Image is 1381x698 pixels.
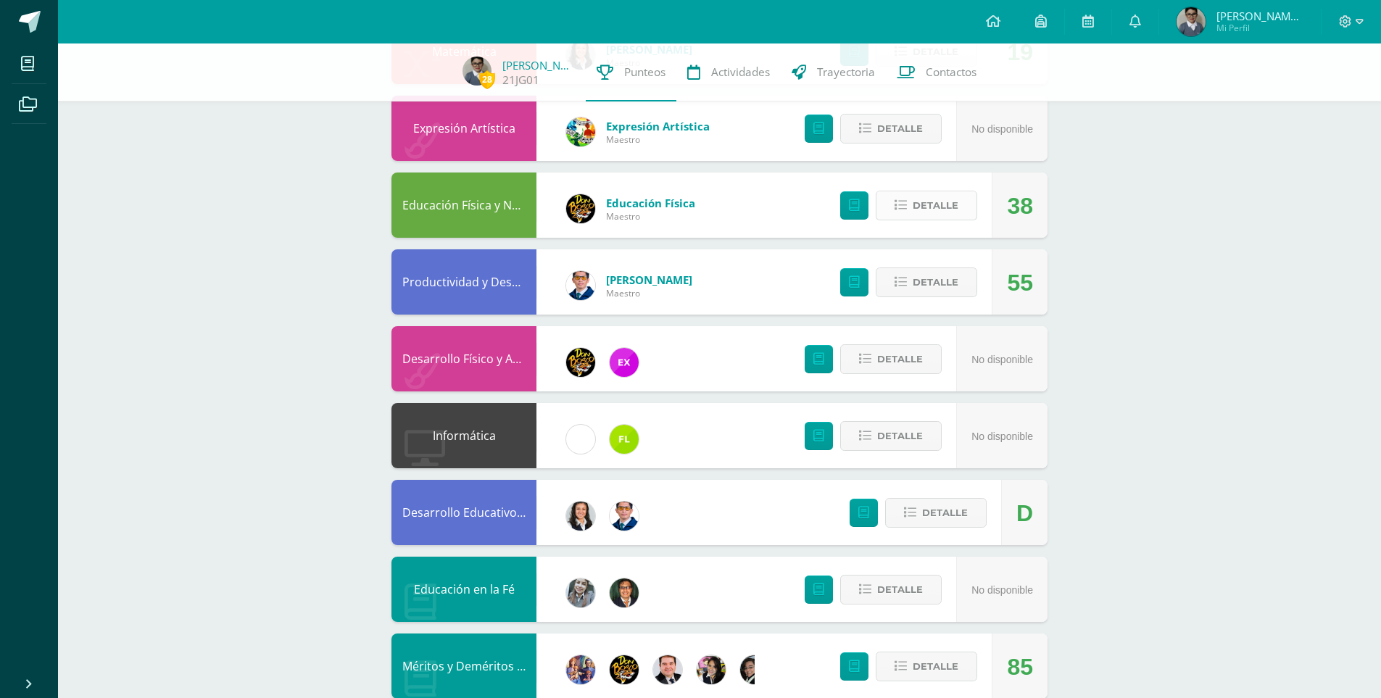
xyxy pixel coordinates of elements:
span: No disponible [971,123,1033,135]
button: Detalle [840,344,942,374]
div: Educación en la Fé [391,557,536,622]
span: Detalle [913,269,958,296]
a: 21JG01 [502,72,539,88]
img: ce84f7dabd80ed5f5aa83b4480291ac6.png [610,348,639,377]
div: 38 [1007,173,1033,238]
a: Contactos [886,43,987,101]
div: Productividad y Desarrollo [391,249,536,315]
button: Detalle [840,575,942,604]
span: Educación Física [606,196,695,210]
img: 21dcd0747afb1b787494880446b9b401.png [566,348,595,377]
span: Mi Perfil [1216,22,1303,34]
span: Maestro [606,210,695,223]
a: Punteos [586,43,676,101]
div: Informática [391,403,536,468]
div: D [1016,481,1033,546]
span: [PERSON_NAME] [606,273,692,287]
img: 282f7266d1216b456af8b3d5ef4bcc50.png [697,655,726,684]
div: Educación Física y Natación [391,173,536,238]
div: 55 [1007,250,1033,315]
div: Desarrollo Educativo y Proyecto de Vida [391,480,536,545]
span: 28 [479,70,495,88]
span: No disponible [971,584,1033,596]
span: Detalle [877,115,923,142]
button: Detalle [876,652,977,681]
span: Detalle [877,576,923,603]
button: Detalle [840,114,942,144]
div: Expresión Artística [391,96,536,161]
img: 3f4c0a665c62760dc8d25f6423ebedea.png [566,655,595,684]
span: No disponible [971,354,1033,365]
img: 57933e79c0f622885edf5cfea874362b.png [653,655,682,684]
img: b15e54589cdbd448c33dd63f135c9987.png [566,502,595,531]
span: Trayectoria [817,65,875,80]
img: cba4c69ace659ae4cf02a5761d9a2473.png [566,578,595,607]
button: Detalle [876,267,977,297]
span: Expresión Artística [606,119,710,133]
img: cae4b36d6049cd6b8500bd0f72497672.png [566,425,595,454]
button: Detalle [885,498,987,528]
span: Contactos [926,65,976,80]
span: Detalle [913,653,958,680]
img: 941e3438b01450ad37795ac5485d303e.png [610,578,639,607]
img: eda3c0d1caa5ac1a520cf0290d7c6ae4.png [566,194,595,223]
button: Detalle [840,421,942,451]
span: Actividades [711,65,770,80]
img: 059ccfba660c78d33e1d6e9d5a6a4bb6.png [610,502,639,531]
img: 0a2fc88354891e037b47c959cf6d87a8.png [463,57,492,86]
span: Detalle [922,499,968,526]
img: 159e24a6ecedfdf8f489544946a573f0.png [566,117,595,146]
a: [PERSON_NAME] [502,58,575,72]
img: 7bd163c6daa573cac875167af135d202.png [740,655,769,684]
span: Detalle [877,346,923,373]
div: Desarrollo Físico y Artístico [391,326,536,391]
span: Detalle [877,423,923,449]
img: eda3c0d1caa5ac1a520cf0290d7c6ae4.png [610,655,639,684]
span: Maestro [606,133,710,146]
button: Detalle [876,191,977,220]
span: [PERSON_NAME] de [PERSON_NAME] [1216,9,1303,23]
img: 059ccfba660c78d33e1d6e9d5a6a4bb6.png [566,271,595,300]
img: 0a2fc88354891e037b47c959cf6d87a8.png [1177,7,1206,36]
span: Maestro [606,287,692,299]
span: Punteos [624,65,665,80]
a: Trayectoria [781,43,886,101]
span: No disponible [971,431,1033,442]
a: Actividades [676,43,781,101]
span: Detalle [913,192,958,219]
img: d6c3c6168549c828b01e81933f68206c.png [610,425,639,454]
